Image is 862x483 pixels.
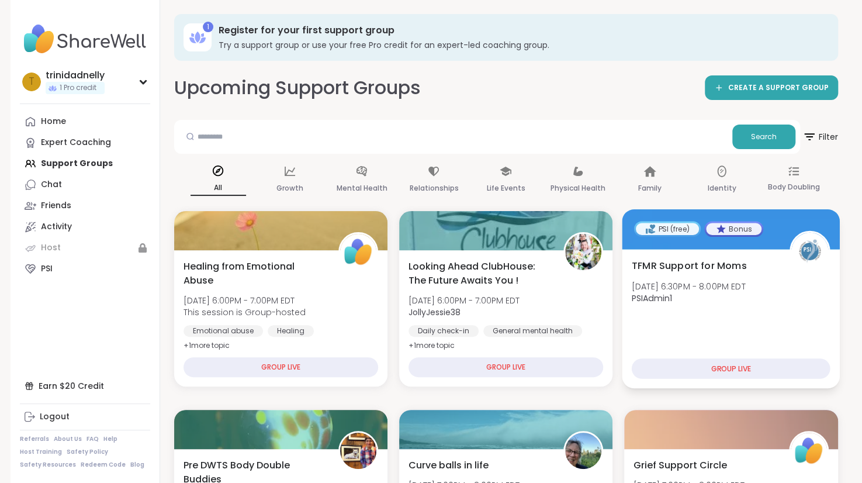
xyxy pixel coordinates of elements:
a: Friends [20,195,150,216]
div: Emotional abuse [184,325,263,337]
p: Growth [276,181,303,195]
b: PSIAdmin1 [632,292,672,304]
p: Body Doubling [767,180,819,194]
div: PSI (free) [636,223,699,234]
p: Mental Health [337,181,387,195]
span: [DATE] 6:00PM - 7:00PM EDT [409,295,520,306]
a: Logout [20,406,150,427]
a: About Us [54,435,82,443]
p: Identity [707,181,736,195]
a: Host [20,237,150,258]
div: Healing [268,325,314,337]
div: Activity [41,221,72,233]
a: PSI [20,258,150,280]
img: JollyJessie38 [565,234,601,270]
div: General mental health [483,325,582,337]
a: Expert Coaching [20,132,150,153]
div: GROUP LIVE [184,357,378,377]
p: Life Events [486,181,525,195]
div: Earn $20 Credit [20,375,150,396]
a: CREATE A SUPPORT GROUP [705,75,838,100]
div: Logout [40,411,70,423]
a: Safety Resources [20,461,76,469]
a: Help [103,435,117,443]
div: Friends [41,200,71,212]
span: This session is Group-hosted [184,306,306,318]
p: Family [638,181,662,195]
span: 1 Pro credit [60,83,96,93]
img: ShareWell [791,433,827,469]
a: Chat [20,174,150,195]
p: Relationships [409,181,458,195]
span: TFMR Support for Moms [632,258,747,272]
span: t [29,74,34,89]
img: ShareWell [340,234,376,270]
div: Daily check-in [409,325,479,337]
div: GROUP LIVE [409,357,603,377]
div: PSI [41,263,53,275]
a: Activity [20,216,150,237]
span: Search [751,132,777,142]
span: CREATE A SUPPORT GROUP [728,83,829,93]
span: Healing from Emotional Abuse [184,260,326,288]
img: AmberWolffWizard [340,433,376,469]
a: Home [20,111,150,132]
div: Host [41,242,61,254]
span: Curve balls in life [409,458,489,472]
div: Bonus [706,223,761,234]
div: 1 [203,22,213,32]
div: Chat [41,179,62,191]
span: Looking Ahead ClubHouse: The Future Awaits You ! [409,260,551,288]
img: ShareWell Nav Logo [20,19,150,60]
a: Host Training [20,448,62,456]
a: Referrals [20,435,49,443]
h3: Try a support group or use your free Pro credit for an expert-led coaching group. [219,39,822,51]
a: Redeem Code [81,461,126,469]
h3: Register for your first support group [219,24,822,37]
b: JollyJessie38 [409,306,461,318]
span: [DATE] 6:30PM - 8:00PM EDT [632,280,746,292]
div: trinidadnelly [46,69,105,82]
a: Blog [130,461,144,469]
div: Expert Coaching [41,137,111,149]
img: Lori246 [565,433,601,469]
button: Search [732,125,795,149]
h2: Upcoming Support Groups [174,75,421,101]
button: Filter [802,120,838,154]
span: Grief Support Circle [633,458,727,472]
span: [DATE] 6:00PM - 7:00PM EDT [184,295,306,306]
img: PSIAdmin1 [792,233,829,270]
p: All [191,181,246,196]
div: GROUP LIVE [632,358,830,379]
span: Filter [802,123,838,151]
a: FAQ [86,435,99,443]
a: Safety Policy [67,448,108,456]
div: Home [41,116,66,127]
p: Physical Health [551,181,605,195]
